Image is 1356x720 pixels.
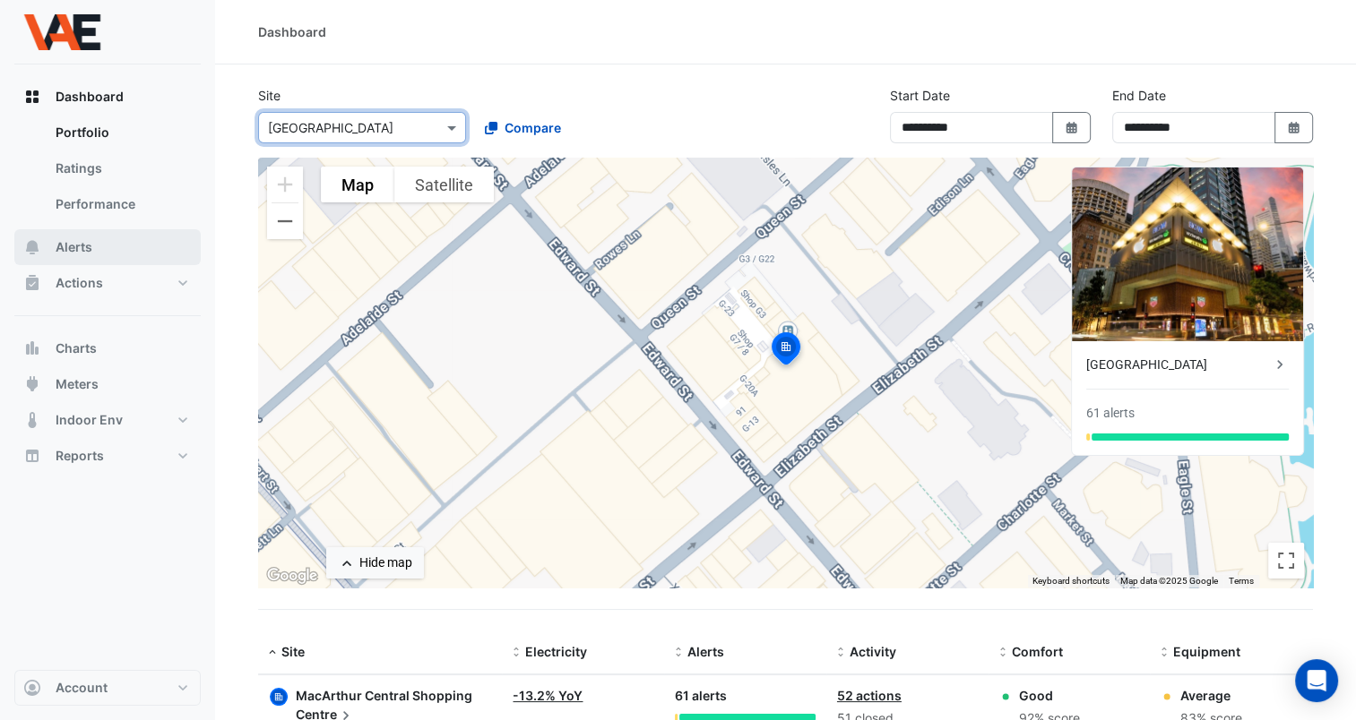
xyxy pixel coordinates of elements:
[263,564,322,587] a: Open this area in Google Maps (opens a new window)
[56,88,124,106] span: Dashboard
[1180,686,1242,705] div: Average
[14,366,201,402] button: Meters
[14,115,201,229] div: Dashboard
[14,79,201,115] button: Dashboard
[23,274,41,292] app-icon: Actions
[22,14,102,50] img: Company Logo
[258,86,281,105] label: Site
[1086,356,1271,374] div: [GEOGRAPHIC_DATA]
[56,411,123,429] span: Indoor Env
[267,203,303,239] button: Zoom out
[837,688,902,703] a: 52 actions
[56,238,92,256] span: Alerts
[14,330,201,366] button: Charts
[56,339,97,357] span: Charts
[675,686,816,707] div: 61 alerts
[473,112,573,143] button: Compare
[267,167,303,202] button: Zoom in
[41,186,201,222] a: Performance
[1229,576,1254,586] a: Terms (opens in new tab)
[326,547,424,579] button: Hide map
[263,564,322,587] img: Google
[766,330,806,373] img: site-pin-selected.svg
[394,167,494,202] button: Show satellite imagery
[14,229,201,265] button: Alerts
[14,402,201,438] button: Indoor Env
[525,644,587,659] span: Electricity
[14,265,201,301] button: Actions
[513,688,583,703] a: -13.2% YoY
[1032,575,1110,587] button: Keyboard shortcuts
[258,22,326,41] div: Dashboard
[23,88,41,106] app-icon: Dashboard
[41,115,201,150] a: Portfolio
[1286,120,1302,135] fa-icon: Select Date
[687,644,724,659] span: Alerts
[1112,86,1166,105] label: End Date
[359,553,412,572] div: Hide map
[23,447,41,465] app-icon: Reports
[23,411,41,429] app-icon: Indoor Env
[1268,543,1304,579] button: Toggle fullscreen view
[41,150,201,186] a: Ratings
[23,375,41,393] app-icon: Meters
[850,644,896,659] span: Activity
[56,447,104,465] span: Reports
[890,86,950,105] label: Start Date
[1012,644,1063,659] span: Comfort
[1295,659,1338,702] div: Open Intercom Messenger
[56,375,99,393] span: Meters
[14,438,201,474] button: Reports
[1072,167,1303,341] img: MacArthur Central Shopping Centre
[14,670,201,706] button: Account
[1173,644,1240,659] span: Equipment
[23,238,41,256] app-icon: Alerts
[1086,404,1135,423] div: 61 alerts
[56,274,103,292] span: Actions
[296,688,472,703] span: MacArthur Central Shopping
[505,118,561,137] span: Compare
[56,679,108,697] span: Account
[1064,120,1080,135] fa-icon: Select Date
[281,644,305,659] span: Site
[23,339,41,357] app-icon: Charts
[321,167,394,202] button: Show street map
[1120,576,1218,586] span: Map data ©2025 Google
[1019,686,1080,705] div: Good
